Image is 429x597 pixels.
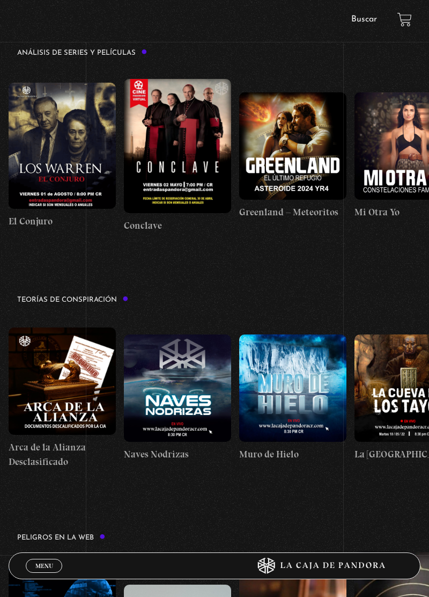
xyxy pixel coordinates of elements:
a: El Conjuro [9,67,116,245]
a: Conclave [124,67,231,245]
h4: Conclave [124,219,231,233]
a: View your shopping cart [397,12,412,27]
a: Naves Nodrizas [124,314,231,483]
h4: El Conjuro [9,214,116,229]
h3: Teorías de Conspiración [17,296,129,303]
h4: Greenland – Meteoritos [239,205,346,220]
a: Buscar [351,15,377,24]
a: Muro de Hielo [239,314,346,483]
span: Menu [35,563,53,569]
h3: Análisis de series y películas [17,49,147,56]
h4: Arca de la Alianza Desclasificado [9,440,116,469]
h4: Muro de Hielo [239,447,346,462]
a: Arca de la Alianza Desclasificado [9,314,116,483]
span: Cerrar [32,571,57,579]
h4: Naves Nodrizas [124,447,231,462]
a: Greenland – Meteoritos [239,67,346,245]
h3: Peligros en la web [17,534,106,541]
